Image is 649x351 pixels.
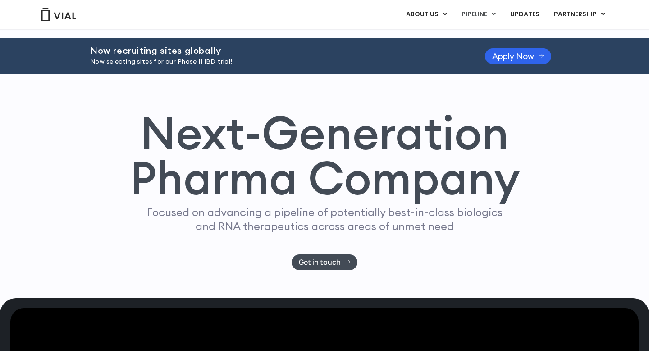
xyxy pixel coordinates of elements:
h2: Now recruiting sites globally [90,46,462,55]
a: PARTNERSHIPMenu Toggle [547,7,612,22]
p: Focused on advancing a pipeline of potentially best-in-class biologics and RNA therapeutics acros... [143,205,506,233]
span: Get in touch [299,259,341,266]
img: Vial Logo [41,8,77,21]
a: Apply Now [485,48,551,64]
a: Get in touch [292,254,358,270]
a: ABOUT USMenu Toggle [399,7,454,22]
a: PIPELINEMenu Toggle [454,7,503,22]
span: Apply Now [492,53,534,60]
h1: Next-Generation Pharma Company [129,110,520,201]
a: UPDATES [503,7,546,22]
p: Now selecting sites for our Phase II IBD trial! [90,57,462,67]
